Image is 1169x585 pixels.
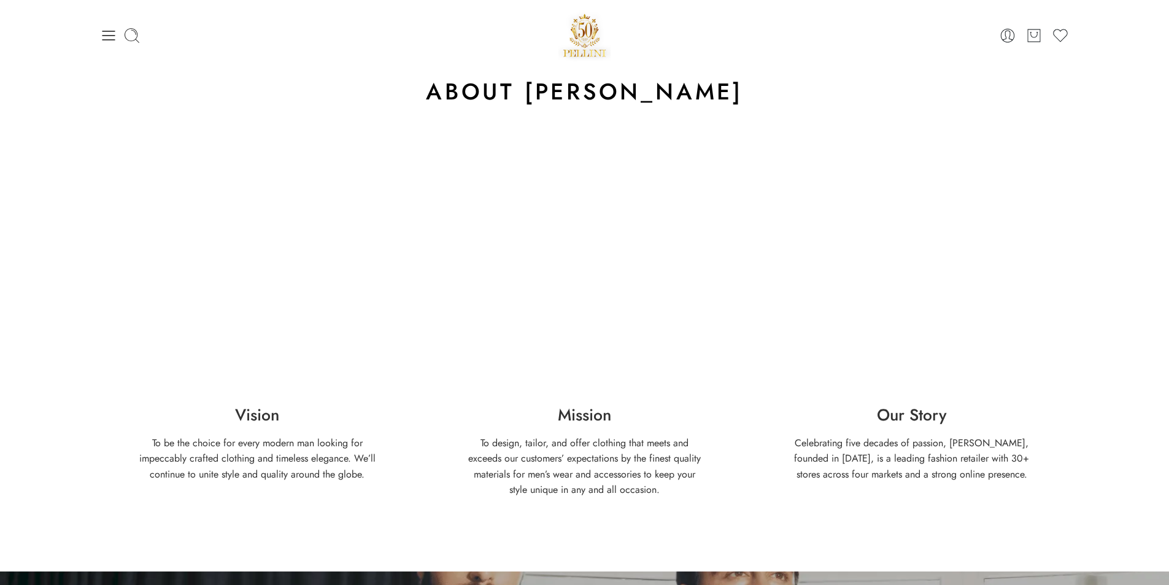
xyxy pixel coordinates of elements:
p: Celebrating five decades of passion, [PERSON_NAME], founded in [DATE], is a leading fashion retai... [791,435,1032,482]
a: Wishlist [1052,27,1069,44]
p: To design, tailor, and offer clothing that meets and exceeds our customers’ expectations by the f... [464,435,705,498]
h3: Mission [464,404,705,427]
a: Cart [1025,27,1043,44]
img: Pellini [558,9,611,61]
h3: Our Story [791,404,1032,427]
h2: About [PERSON_NAME] [100,77,1070,106]
a: Pellini - [558,9,611,61]
a: Login / Register [999,27,1016,44]
h3: Vision [137,404,378,427]
p: To be the choice for every modern man looking for impeccably crafted clothing and timeless elegan... [137,435,378,482]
